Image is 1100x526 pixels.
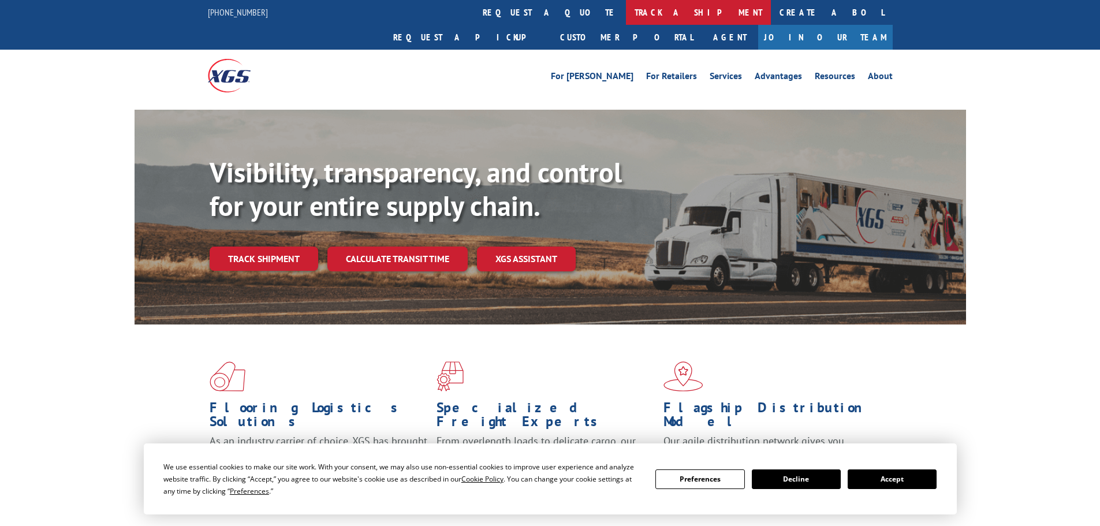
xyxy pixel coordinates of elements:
a: Agent [702,25,758,50]
a: Join Our Team [758,25,893,50]
span: Preferences [230,486,269,496]
span: Our agile distribution network gives you nationwide inventory management on demand. [663,434,876,461]
a: Customer Portal [551,25,702,50]
div: We use essential cookies to make our site work. With your consent, we may also use non-essential ... [163,461,642,497]
span: As an industry carrier of choice, XGS has brought innovation and dedication to flooring logistics... [210,434,427,475]
h1: Specialized Freight Experts [437,401,655,434]
h1: Flagship Distribution Model [663,401,882,434]
a: XGS ASSISTANT [477,247,576,271]
a: Resources [815,72,855,84]
button: Decline [752,469,841,489]
a: About [868,72,893,84]
img: xgs-icon-flagship-distribution-model-red [663,361,703,391]
p: From overlength loads to delicate cargo, our experienced staff knows the best way to move your fr... [437,434,655,486]
a: Services [710,72,742,84]
img: xgs-icon-total-supply-chain-intelligence-red [210,361,245,391]
a: [PHONE_NUMBER] [208,6,268,18]
a: Calculate transit time [327,247,468,271]
a: For Retailers [646,72,697,84]
a: Request a pickup [385,25,551,50]
a: Advantages [755,72,802,84]
span: Cookie Policy [461,474,504,484]
h1: Flooring Logistics Solutions [210,401,428,434]
button: Preferences [655,469,744,489]
a: Track shipment [210,247,318,271]
img: xgs-icon-focused-on-flooring-red [437,361,464,391]
div: Cookie Consent Prompt [144,443,957,514]
b: Visibility, transparency, and control for your entire supply chain. [210,154,622,223]
button: Accept [848,469,937,489]
a: For [PERSON_NAME] [551,72,633,84]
